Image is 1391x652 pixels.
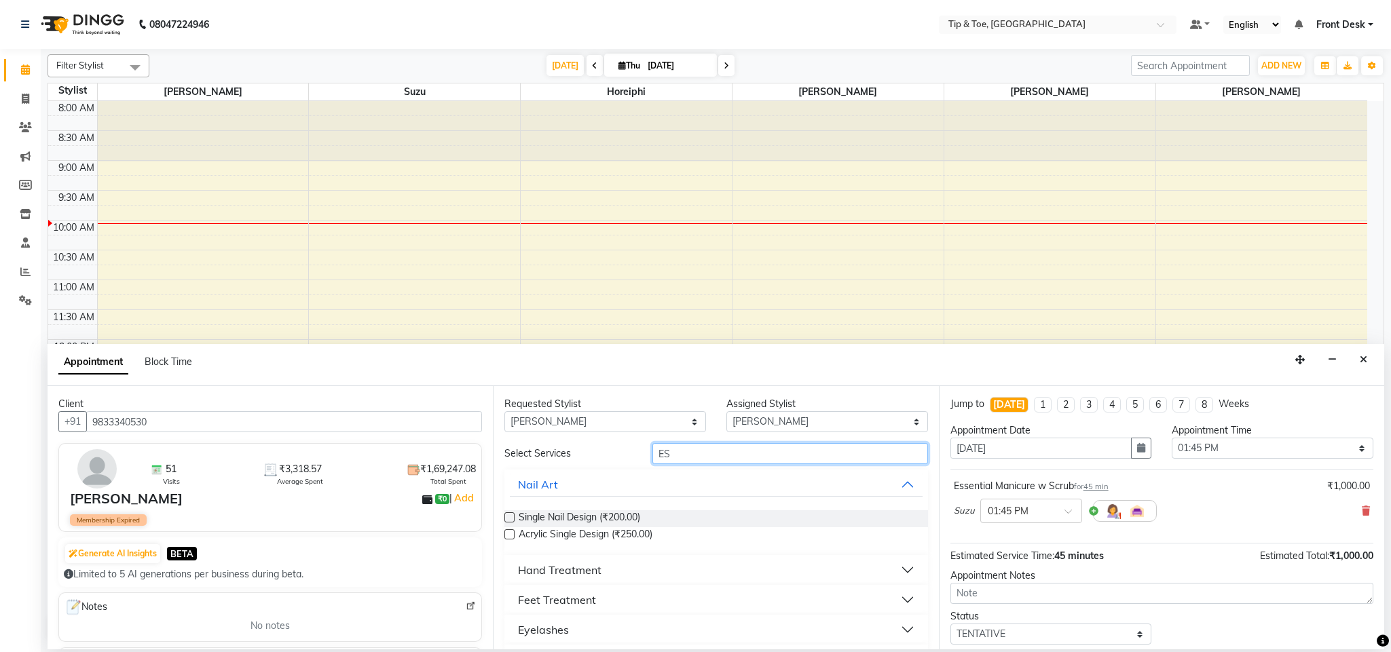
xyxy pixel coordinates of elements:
[430,476,466,486] span: Total Spent
[167,547,197,560] span: BETA
[993,398,1025,412] div: [DATE]
[1261,60,1301,71] span: ADD NEW
[1131,55,1250,76] input: Search Appointment
[546,55,584,76] span: [DATE]
[51,340,97,354] div: 12:00 PM
[518,621,569,638] div: Eyelashes
[251,619,290,633] span: No notes
[652,443,928,464] input: Search by service name
[518,476,558,493] div: Nail Art
[518,592,596,608] div: Feet Treatment
[64,567,477,581] div: Limited to 5 AI generations per business during beta.
[1219,397,1249,411] div: Weeks
[1172,423,1373,438] div: Appointment Time
[944,83,1155,100] span: [PERSON_NAME]
[950,397,984,411] div: Jump to
[70,514,147,526] span: Membership Expired
[1080,397,1098,413] li: 3
[1129,503,1145,519] img: Interior.png
[50,280,97,294] div: 11:00 AM
[1258,56,1305,75] button: ADD NEW
[1316,18,1365,32] span: Front Desk
[50,250,97,265] div: 10:30 AM
[1074,482,1109,491] small: for
[1103,397,1121,413] li: 4
[58,350,128,375] span: Appointment
[950,609,1152,624] div: Status
[163,476,180,486] span: Visits
[58,411,87,432] button: +91
[449,490,476,506] span: |
[1156,83,1367,100] span: [PERSON_NAME]
[149,5,209,43] b: 08047224946
[1034,397,1052,413] li: 1
[504,397,706,411] div: Requested Stylist
[452,490,476,506] a: Add
[435,494,449,505] span: ₹0
[1149,397,1167,413] li: 6
[615,60,644,71] span: Thu
[1083,482,1109,491] span: 45 min
[732,83,944,100] span: [PERSON_NAME]
[950,423,1152,438] div: Appointment Date
[1354,349,1373,370] button: Close
[954,479,1109,493] div: Essential Manicure w Scrub
[494,446,642,461] div: Select Services
[519,510,640,527] span: Single Nail Design (₹200.00)
[521,83,732,100] span: Horeiphi
[950,569,1373,583] div: Appointment Notes
[64,598,107,616] span: Notes
[70,488,183,509] div: [PERSON_NAME]
[98,83,309,100] span: [PERSON_NAME]
[35,5,128,43] img: logo
[954,504,975,518] span: Suzu
[166,462,177,476] span: 51
[1195,397,1213,413] li: 8
[145,356,192,368] span: Block Time
[1260,550,1329,562] span: Estimated Total:
[644,56,711,76] input: 2025-09-04
[510,472,922,497] button: Nail Art
[1105,503,1121,519] img: Hairdresser.png
[86,411,482,432] input: Search by Name/Mobile/Email/Code
[56,161,97,175] div: 9:00 AM
[50,310,97,324] div: 11:30 AM
[1329,550,1373,562] span: ₹1,000.00
[1057,397,1075,413] li: 2
[1172,397,1190,413] li: 7
[56,191,97,205] div: 9:30 AM
[518,562,601,578] div: Hand Treatment
[277,476,323,486] span: Average Spent
[56,131,97,145] div: 8:30 AM
[726,397,928,411] div: Assigned Stylist
[56,101,97,115] div: 8:00 AM
[420,462,476,476] span: ₹1,69,247.08
[309,83,520,100] span: Suzu
[519,527,652,544] span: Acrylic Single Design (₹250.00)
[65,544,160,563] button: Generate AI Insights
[1054,550,1104,562] span: 45 minutes
[510,588,922,612] button: Feet Treatment
[1327,479,1370,493] div: ₹1,000.00
[279,462,322,476] span: ₹3,318.57
[50,220,97,235] div: 10:00 AM
[48,83,97,98] div: Stylist
[510,617,922,642] button: Eyelashes
[950,550,1054,562] span: Estimated Service Time:
[1126,397,1144,413] li: 5
[510,558,922,582] button: Hand Treatment
[950,438,1132,459] input: yyyy-mm-dd
[56,60,104,71] span: Filter Stylist
[77,449,117,488] img: avatar
[58,397,482,411] div: Client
